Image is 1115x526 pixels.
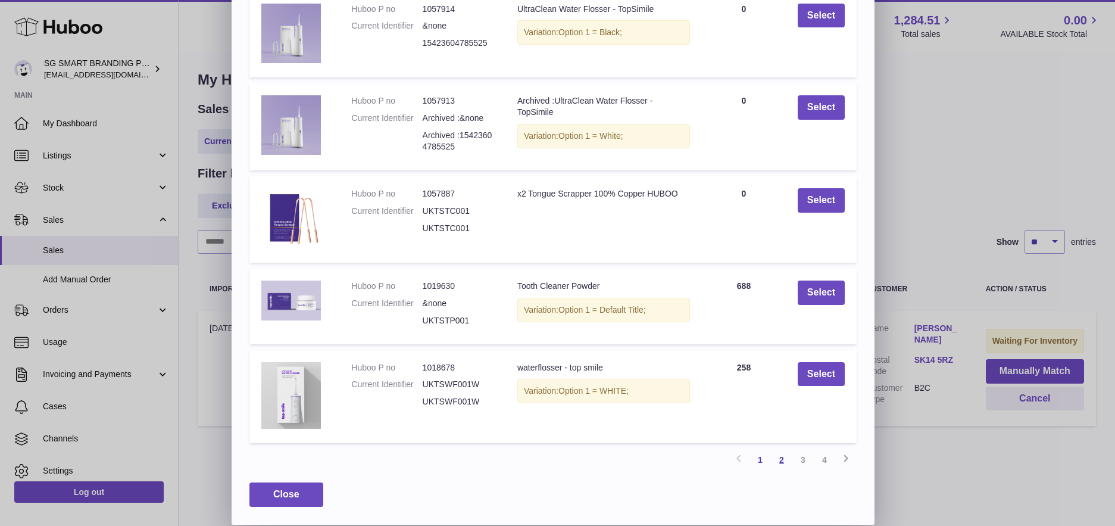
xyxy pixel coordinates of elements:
div: Variation: [517,379,690,403]
button: Close [249,483,323,507]
dt: Huboo P no [351,281,422,292]
dd: &none [423,20,494,32]
dt: Current Identifier [351,206,422,217]
div: Variation: [517,124,690,148]
button: Select [798,188,845,213]
dt: Current Identifier [351,379,422,390]
button: Select [798,362,845,387]
button: Select [798,281,845,305]
img: UltraClean Water Flosser - TopSimile [261,4,321,63]
div: Archived :UltraClean Water Flosser - TopSimile [517,95,690,118]
dd: 1019630 [423,281,494,292]
span: Option 1 = WHITE; [558,386,629,396]
dd: UKTSTP001 [423,315,494,326]
div: UltraClean Water Flosser - TopSimile [517,4,690,15]
dd: 15423604785525 [423,38,494,49]
div: x2 Tongue Scrapper 100% Copper HUBOO [517,188,690,200]
div: Variation: [517,20,690,45]
dt: Huboo P no [351,362,422,374]
a: 4 [814,449,835,471]
button: Select [798,95,845,120]
a: 1 [749,449,771,471]
dd: Archived :&none [423,113,494,124]
td: 0 [702,176,786,263]
dd: 1057913 [423,95,494,107]
span: Close [273,489,299,499]
img: Tooth Cleaner Powder [261,281,321,320]
a: 2 [771,449,792,471]
span: Option 1 = White; [558,131,623,141]
dd: 1018678 [423,362,494,374]
span: Option 1 = Default Title; [558,305,646,315]
dd: UKTSWF001W [423,396,494,407]
a: 3 [792,449,814,471]
dd: &none [423,298,494,309]
td: 258 [702,350,786,444]
div: waterflosser - top smile [517,362,690,374]
img: x2 Tongue Scrapper 100% Copper HUBOO [261,188,321,248]
dt: Huboo P no [351,188,422,200]
dd: UKTSWF001W [423,379,494,390]
img: waterflosser - top smile [261,362,321,429]
dt: Huboo P no [351,95,422,107]
button: Select [798,4,845,28]
dd: UKTSTC001 [423,223,494,234]
dd: UKTSTC001 [423,206,494,217]
div: Variation: [517,298,690,322]
td: 688 [702,269,786,344]
td: 0 [702,83,786,170]
dt: Current Identifier [351,298,422,309]
dt: Huboo P no [351,4,422,15]
dt: Current Identifier [351,20,422,32]
dd: 1057887 [423,188,494,200]
dt: Current Identifier [351,113,422,124]
img: Archived :UltraClean Water Flosser - TopSimile [261,95,321,155]
span: Option 1 = Black; [558,27,622,37]
div: Tooth Cleaner Powder [517,281,690,292]
dd: 1057914 [423,4,494,15]
dd: Archived :15423604785525 [423,130,494,152]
